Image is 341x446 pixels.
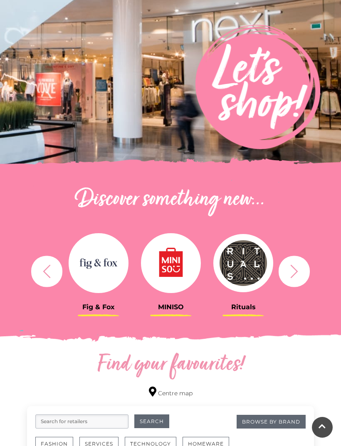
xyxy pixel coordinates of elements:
[69,230,128,311] a: Fig & Fox
[149,387,193,398] a: Centre map
[69,303,128,311] h3: Fig & Fox
[134,414,169,428] button: Search
[237,415,306,429] a: Browse By Brand
[35,414,128,429] input: Search for retailers
[213,230,273,311] a: Rituals
[27,352,314,378] h2: Find your favourites!
[213,303,273,311] h3: Rituals
[141,303,201,311] h3: MINISO
[141,230,201,311] a: MINISO
[27,187,314,213] h2: Discover something new...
